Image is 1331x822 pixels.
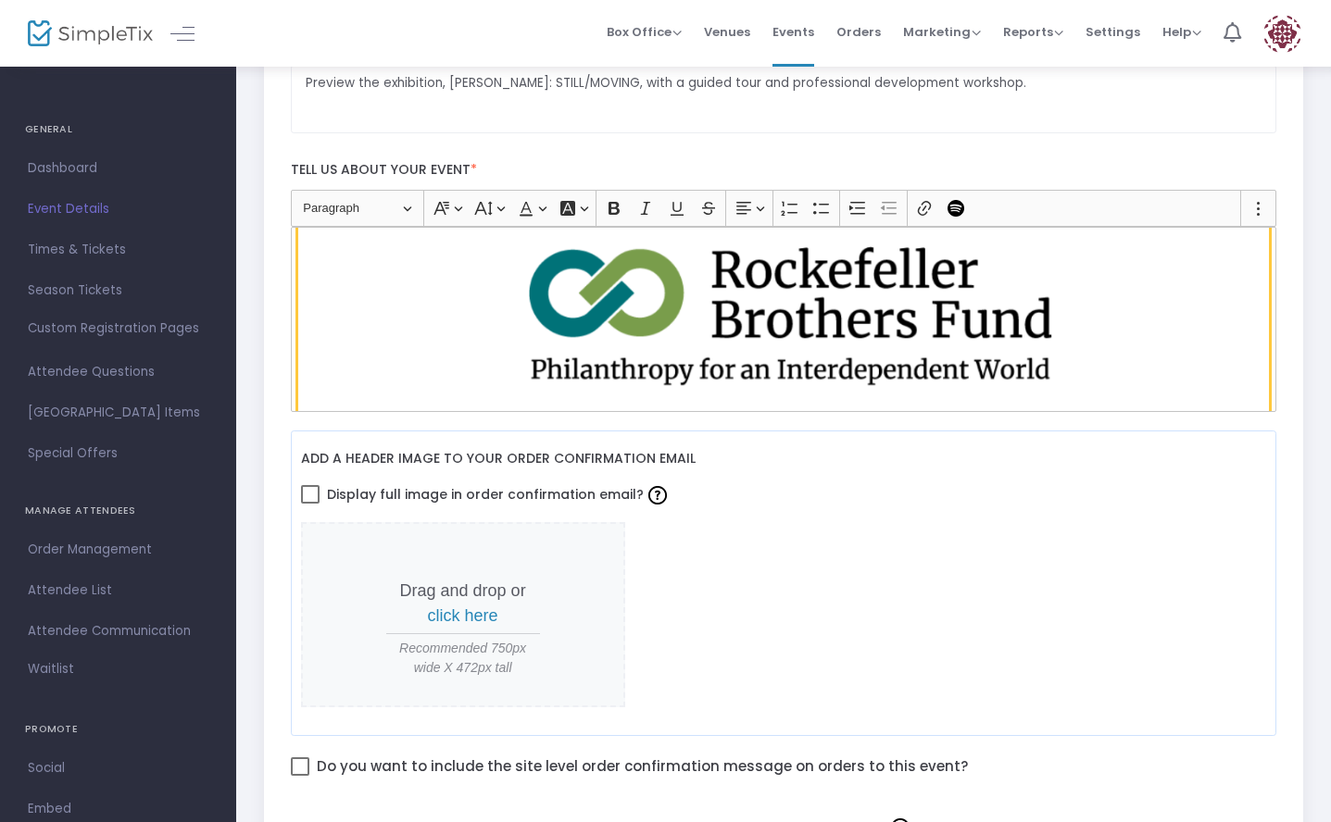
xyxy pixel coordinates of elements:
[772,8,814,56] span: Events
[28,660,74,679] span: Waitlist
[28,797,208,821] span: Embed
[303,197,399,219] span: Paragraph
[903,23,981,41] span: Marketing
[327,479,672,510] span: Display full image in order confirmation email?
[386,579,540,629] p: Drag and drop or
[28,619,208,643] span: Attendee Communication
[1162,23,1201,41] span: Help
[704,8,750,56] span: Venues
[28,401,208,425] span: [GEOGRAPHIC_DATA] Items
[1086,8,1140,56] span: Settings
[25,711,211,748] h4: PROMOTE
[295,194,420,223] button: Paragraph
[28,442,208,466] span: Special Offers
[25,492,211,529] h4: MANAGE ATTENDEES
[28,360,208,384] span: Attendee Questions
[28,538,208,562] span: Order Management
[428,606,498,625] span: click here
[1003,23,1063,41] span: Reports
[282,152,1286,190] label: Tell us about your event
[648,486,667,504] img: question-mark
[28,579,208,603] span: Attendee List
[28,279,208,303] span: Season Tickets
[386,639,540,678] span: Recommended 750px wide X 472px tall
[291,190,1277,227] div: Editor toolbar
[836,8,881,56] span: Orders
[25,111,211,148] h4: GENERAL
[301,441,696,479] label: Add a header image to your order confirmation email
[28,319,199,338] span: Custom Registration Pages
[28,197,208,221] span: Event Details
[28,238,208,262] span: Times & Tickets
[317,754,968,778] span: Do you want to include the site level order confirmation message on orders to this event?
[28,156,208,181] span: Dashboard
[291,227,1277,412] div: Rich Text Editor, main
[607,23,682,41] span: Box Office
[28,756,208,780] span: Social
